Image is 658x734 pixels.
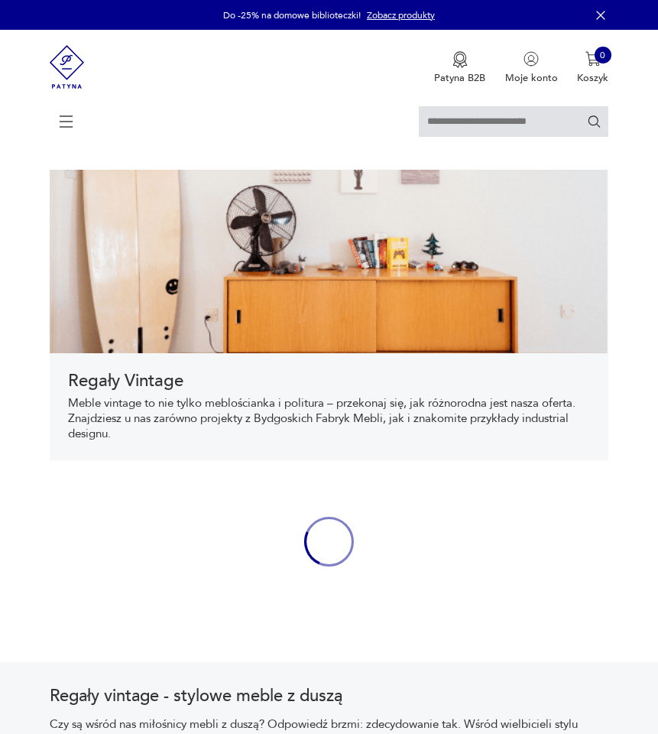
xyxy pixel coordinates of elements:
a: Zobacz produkty [367,9,435,21]
button: Patyna B2B [434,51,485,85]
div: oval-loading [304,480,354,603]
p: Do -25% na domowe biblioteczki! [223,9,361,21]
img: Ikona koszyka [585,51,601,67]
h2: Regały vintage - stylowe meble z duszą [50,687,609,705]
p: Patyna B2B [434,71,485,85]
button: 0Koszyk [577,51,608,85]
img: Ikonka użytkownika [523,51,539,67]
div: 0 [595,47,611,63]
p: Moje konto [505,71,558,85]
button: Szukaj [587,114,601,128]
img: Ikona medalu [452,51,468,68]
button: Moje konto [505,51,558,85]
p: Koszyk [577,71,608,85]
a: Ikonka użytkownikaMoje konto [505,51,558,85]
a: Ikona medaluPatyna B2B [434,51,485,85]
img: dff48e7735fce9207bfd6a1aaa639af4.png [50,170,609,353]
p: Meble vintage to nie tylko meblościanka i politura – przekonaj się, jak różnorodna jest nasza ofe... [68,396,591,442]
img: Patyna - sklep z meblami i dekoracjami vintage [50,30,85,104]
h1: Regały Vintage [68,372,591,390]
